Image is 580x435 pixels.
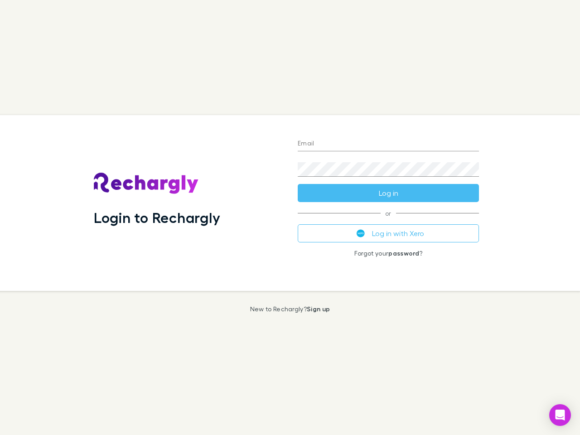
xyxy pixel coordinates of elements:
a: Sign up [307,305,330,313]
a: password [388,249,419,257]
button: Log in with Xero [298,224,479,242]
img: Rechargly's Logo [94,173,199,194]
div: Open Intercom Messenger [549,404,571,426]
span: or [298,213,479,213]
img: Xero's logo [357,229,365,237]
p: New to Rechargly? [250,305,330,313]
p: Forgot your ? [298,250,479,257]
h1: Login to Rechargly [94,209,220,226]
button: Log in [298,184,479,202]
